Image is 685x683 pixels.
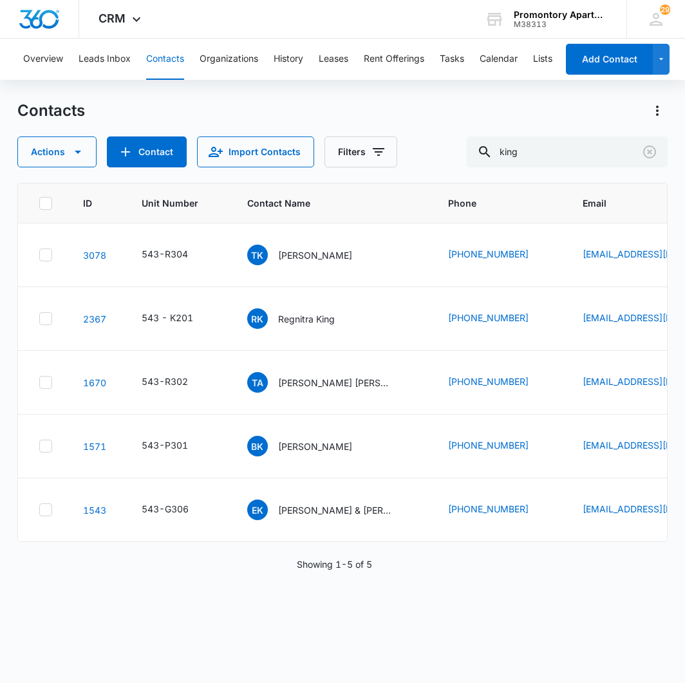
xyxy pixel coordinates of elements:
button: Contacts [146,39,184,80]
div: Phone - (316) 252-4929 - Select to Edit Field [448,247,552,263]
div: Contact Name - Brittney King - Select to Edit Field [247,436,375,456]
span: ID [83,196,92,210]
span: EK [247,500,268,520]
button: Import Contacts [197,136,314,167]
div: Unit Number - 543-G306 - Select to Edit Field [142,502,212,518]
p: [PERSON_NAME] [278,248,352,262]
span: TK [247,245,268,265]
span: 29 [660,5,670,15]
div: 543-R304 [142,247,188,261]
a: Navigate to contact details page for Tracy King [83,250,106,261]
div: Unit Number - 543-R302 - Select to Edit Field [142,375,211,390]
div: notifications count [660,5,670,15]
div: Phone - (346) 350-0319 - Select to Edit Field [448,311,552,326]
p: [PERSON_NAME] [278,440,352,453]
button: Actions [17,136,97,167]
div: Contact Name - Tracy King - Select to Edit Field [247,245,375,265]
div: 543-G306 [142,502,189,516]
p: Regnitra King [278,312,335,326]
div: 543-R302 [142,375,188,388]
div: 543 - K201 [142,311,193,324]
a: Navigate to contact details page for Regnitra King [83,313,106,324]
div: Contact Name - Thomas Artzer Courtney King - Select to Edit Field [247,372,417,393]
a: Navigate to contact details page for Thomas Artzer Courtney King [83,377,106,388]
div: account id [514,20,608,29]
div: Contact Name - Regnitra King - Select to Edit Field [247,308,358,329]
p: [PERSON_NAME] [PERSON_NAME] [278,376,394,389]
div: account name [514,10,608,20]
input: Search Contacts [467,136,668,167]
a: [PHONE_NUMBER] [448,375,529,388]
div: 543-P301 [142,438,188,452]
span: Phone [448,196,533,210]
div: Unit Number - 543 - K201 - Select to Edit Field [142,311,216,326]
button: Overview [23,39,63,80]
button: Clear [639,142,660,162]
button: Filters [324,136,397,167]
div: Contact Name - Emily King & Jacob Webster - Select to Edit Field [247,500,417,520]
a: [PHONE_NUMBER] [448,247,529,261]
button: Organizations [200,39,258,80]
div: Unit Number - 543-P301 - Select to Edit Field [142,438,211,454]
span: CRM [99,12,126,25]
button: Calendar [480,39,518,80]
h1: Contacts [17,101,85,120]
a: [PHONE_NUMBER] [448,311,529,324]
div: Phone - (308) 293-9297 - Select to Edit Field [448,438,552,454]
button: History [274,39,303,80]
button: Actions [647,100,668,121]
p: [PERSON_NAME] & [PERSON_NAME] [278,503,394,517]
p: Showing 1-5 of 5 [297,557,372,571]
a: Navigate to contact details page for Emily King & Jacob Webster [83,505,106,516]
span: TA [247,372,268,393]
button: Leases [319,39,348,80]
a: [PHONE_NUMBER] [448,438,529,452]
span: Unit Number [142,196,216,210]
a: Navigate to contact details page for Brittney King [83,441,106,452]
div: Phone - (970) 502-1471 - Select to Edit Field [448,375,552,390]
button: Tasks [440,39,464,80]
span: Contact Name [247,196,399,210]
div: Unit Number - 543-R304 - Select to Edit Field [142,247,211,263]
button: Lists [533,39,552,80]
button: Add Contact [566,44,653,75]
span: RK [247,308,268,329]
span: BK [247,436,268,456]
button: Add Contact [107,136,187,167]
a: [PHONE_NUMBER] [448,502,529,516]
button: Leads Inbox [79,39,131,80]
button: Rent Offerings [364,39,424,80]
div: Phone - (970) 779-7848 - Select to Edit Field [448,502,552,518]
